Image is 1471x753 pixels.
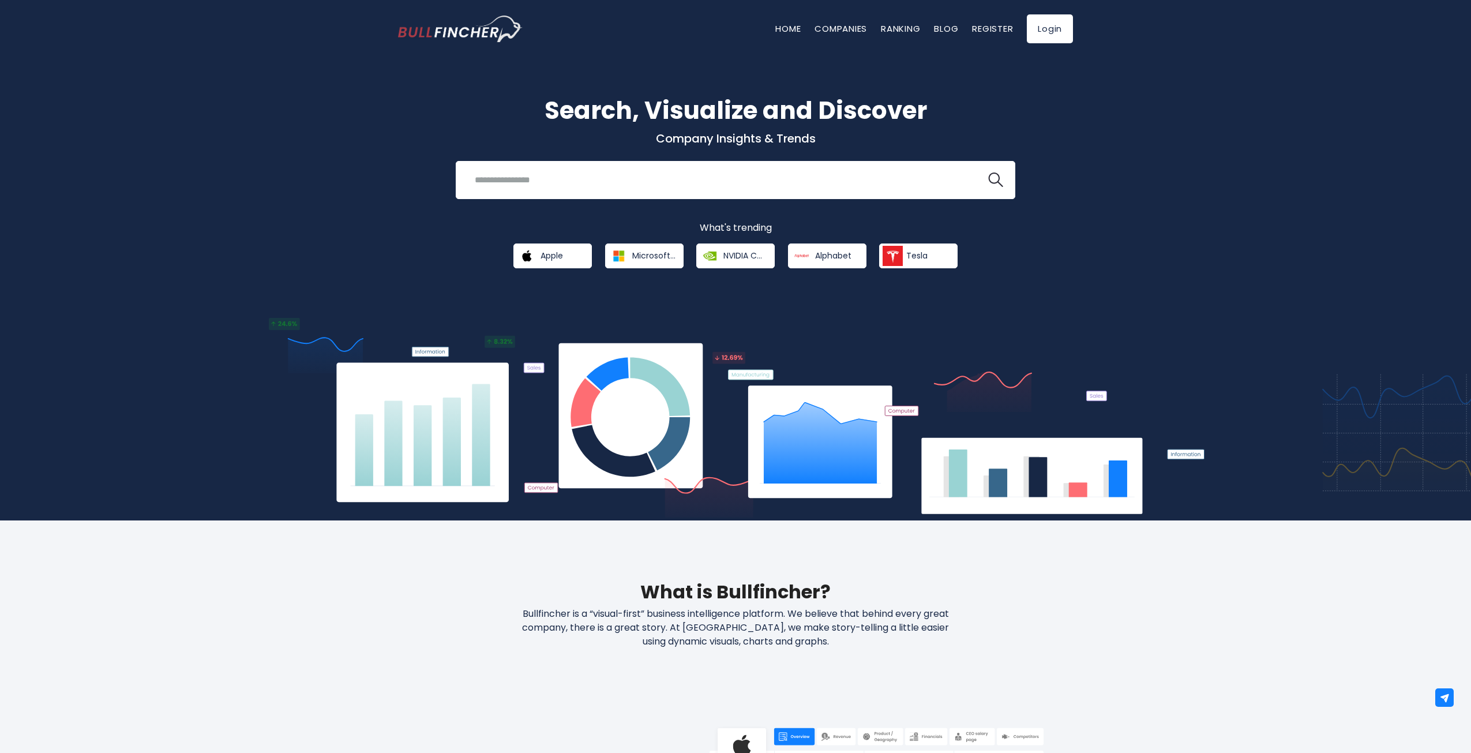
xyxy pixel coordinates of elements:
span: Microsoft Corporation [632,250,676,261]
a: Tesla [879,243,958,268]
span: Alphabet [815,250,851,261]
img: Bullfincher logo [398,16,523,42]
img: search icon [988,173,1003,188]
a: Blog [934,23,958,35]
a: Go to homepage [398,16,522,42]
p: Company Insights & Trends [398,131,1073,146]
span: Apple [541,250,563,261]
span: Tesla [906,250,928,261]
a: Register [972,23,1013,35]
p: Bullfincher is a “visual-first” business intelligence platform. We believe that behind every grea... [489,607,982,649]
a: Login [1027,14,1073,43]
a: NVIDIA Corporation [696,243,775,268]
a: Alphabet [788,243,866,268]
h2: What is Bullfincher? [398,578,1073,606]
a: Ranking [881,23,920,35]
p: What's trending [398,222,1073,234]
a: Microsoft Corporation [605,243,684,268]
a: Home [775,23,801,35]
span: NVIDIA Corporation [723,250,767,261]
a: Companies [815,23,867,35]
a: Apple [513,243,592,268]
h1: Search, Visualize and Discover [398,92,1073,129]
